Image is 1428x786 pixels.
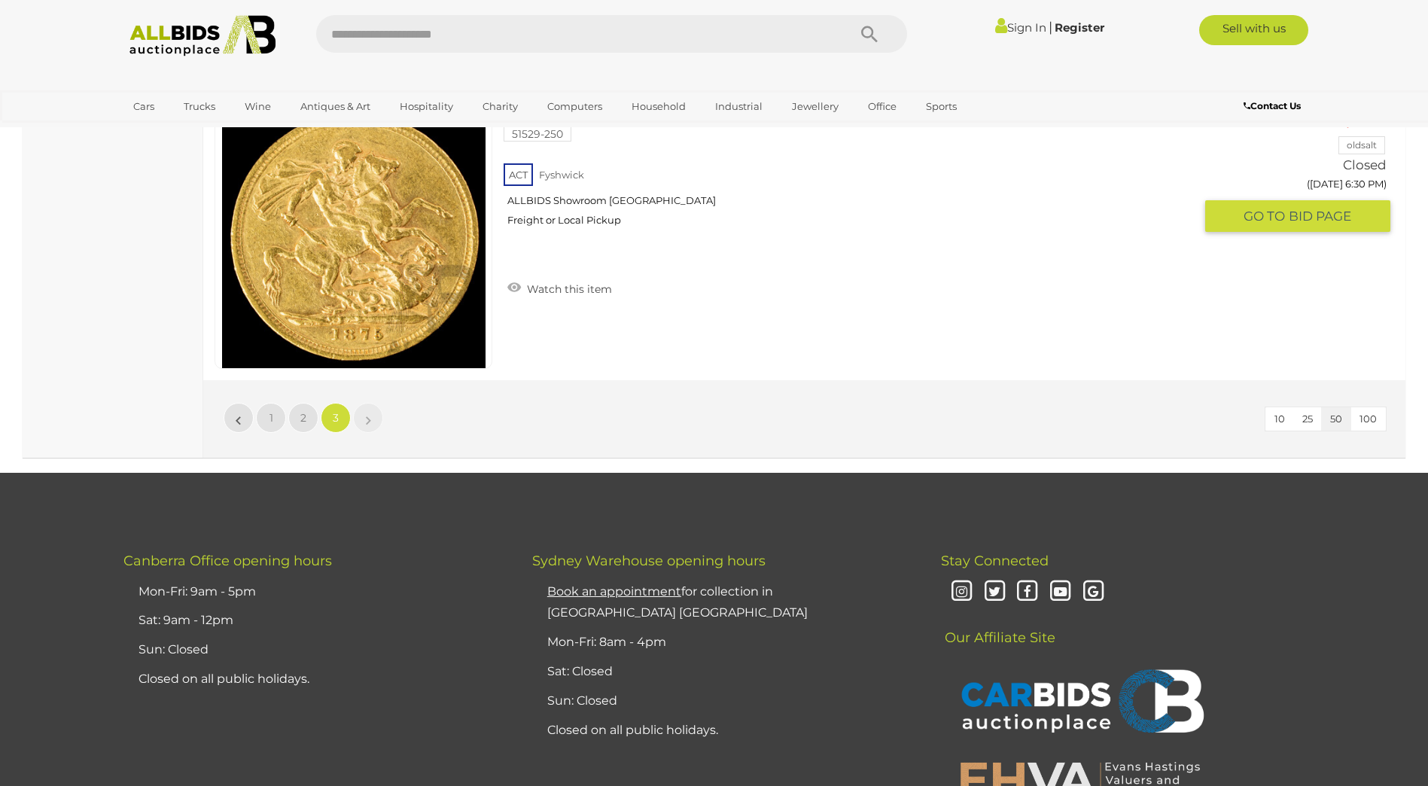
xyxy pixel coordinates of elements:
[515,104,1194,238] a: Australian 1875 QV Gold Sovereign, Melbourne Mint, St [PERSON_NAME] Reverse .917 51529-250 ACT Fy...
[948,579,975,605] i: Instagram
[1047,579,1073,605] i: Youtube
[135,665,495,694] li: Closed on all public holidays.
[1289,208,1351,225] span: BID PAGE
[995,20,1046,35] a: Sign In
[291,94,380,119] a: Antiques & Art
[123,94,164,119] a: Cars
[123,553,332,569] span: Canberra Office opening hours
[1216,104,1390,233] a: $1,310 oldsalt Closed ([DATE] 6:30 PM) GO TOBID PAGE
[121,15,285,56] img: Allbids.com.au
[1330,413,1342,425] span: 50
[1049,19,1052,35] span: |
[174,94,225,119] a: Trucks
[543,716,903,745] li: Closed on all public holidays.
[523,282,612,296] span: Watch this item
[135,606,495,635] li: Sat: 9am - 12pm
[941,553,1049,569] span: Stay Connected
[224,403,254,433] a: «
[135,635,495,665] li: Sun: Closed
[135,577,495,607] li: Mon-Fri: 9am - 5pm
[1080,579,1107,605] i: Google
[543,687,903,716] li: Sun: Closed
[1350,407,1386,431] button: 100
[1244,208,1289,225] span: GO TO
[300,411,306,425] span: 2
[537,94,612,119] a: Computers
[1014,579,1040,605] i: Facebook
[269,411,273,425] span: 1
[543,657,903,687] li: Sat: Closed
[123,119,250,144] a: [GEOGRAPHIC_DATA]
[473,94,528,119] a: Charity
[390,94,463,119] a: Hospitality
[547,584,681,599] u: Book an appointment
[832,15,907,53] button: Search
[543,628,903,657] li: Mon-Fri: 8am - 4pm
[504,276,616,299] a: Watch this item
[1265,407,1294,431] button: 10
[547,584,808,620] a: Book an appointmentfor collection in [GEOGRAPHIC_DATA] [GEOGRAPHIC_DATA]
[1302,413,1313,425] span: 25
[333,411,339,425] span: 3
[1244,98,1305,114] a: Contact Us
[858,94,906,119] a: Office
[1274,413,1285,425] span: 10
[1205,200,1390,233] button: GO TOBID PAGE
[1293,407,1322,431] button: 25
[1359,413,1377,425] span: 100
[321,403,351,433] a: 3
[1244,100,1301,111] b: Contact Us
[705,94,772,119] a: Industrial
[622,94,696,119] a: Household
[916,94,967,119] a: Sports
[1321,407,1351,431] button: 50
[941,607,1055,646] span: Our Affiliate Site
[952,653,1208,753] img: CARBIDS Auctionplace
[256,403,286,433] a: 1
[288,403,318,433] a: 2
[1199,15,1308,45] a: Sell with us
[353,403,383,433] a: »
[222,105,486,368] img: 51529-250a.jpg
[235,94,281,119] a: Wine
[1055,20,1104,35] a: Register
[782,94,848,119] a: Jewellery
[982,579,1008,605] i: Twitter
[532,553,766,569] span: Sydney Warehouse opening hours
